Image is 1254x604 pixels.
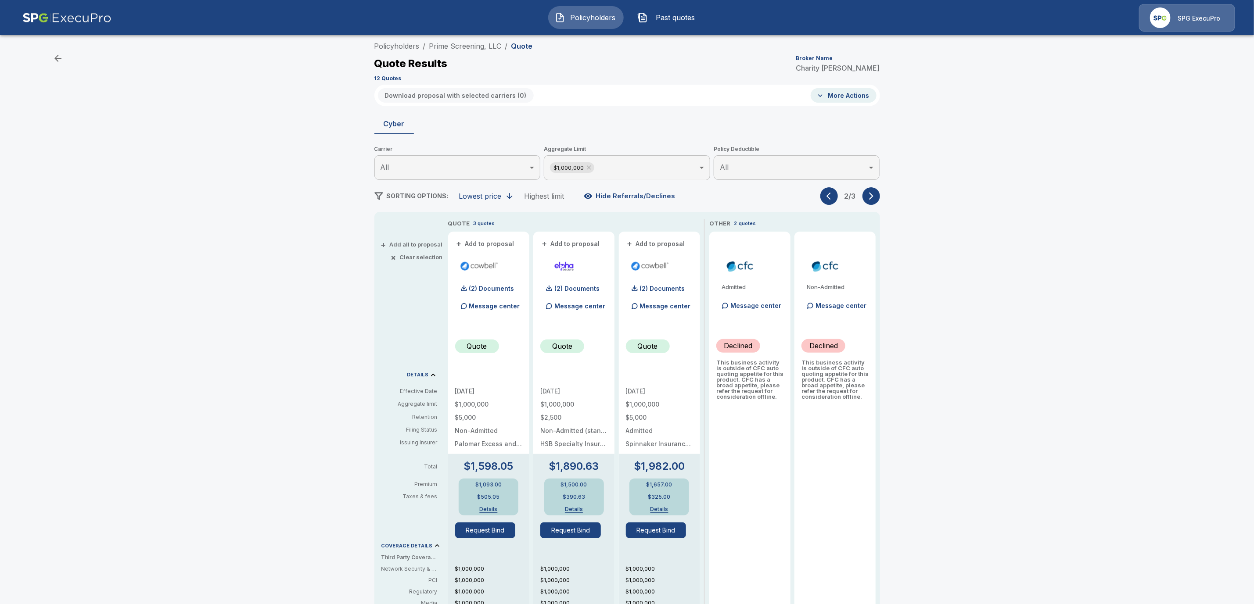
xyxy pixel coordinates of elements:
[381,543,433,548] p: COVERAGE DETAILS
[381,565,438,573] p: Network Security & Privacy Liability: Third party liability costs
[455,588,529,596] p: $1,000,000
[626,522,693,538] span: Request Bind
[455,428,522,434] p: Non-Admitted
[555,12,565,23] img: Policyholders Icon
[638,341,658,351] p: Quote
[459,260,499,273] img: cowbellp250
[381,494,445,499] p: Taxes & fees
[540,239,602,249] button: +Add to proposal
[381,413,438,421] p: Retention
[796,56,833,61] p: Broker Name
[626,388,693,394] p: [DATE]
[552,341,572,351] p: Quote
[381,588,438,596] p: Regulatory: In case you're fined by regulators (e.g., for breaching consumer privacy)
[540,441,607,447] p: HSB Specialty Insurance Company: rated "A++" by A.M. Best (20%), AXIS Surplus Insurance Company: ...
[540,415,607,421] p: $2,500
[544,260,585,273] img: elphacyberstandard
[381,387,438,395] p: Effective Date
[554,286,600,292] p: (2) Documents
[540,588,614,596] p: $1,000,000
[429,42,502,50] a: Prime Screening, LLC
[626,565,700,573] p: $1,000,000
[549,461,599,472] p: $1,890.63
[648,494,671,500] p: $325.00
[626,415,693,421] p: $5,000
[811,88,877,103] button: More Actions
[651,12,700,23] span: Past quotes
[456,241,462,247] span: +
[423,41,426,51] li: /
[626,401,693,407] p: $1,000,000
[569,12,617,23] span: Policyholders
[631,6,706,29] button: Past quotes IconPast quotes
[642,507,677,512] button: Details
[637,12,648,23] img: Past quotes Icon
[505,41,508,51] li: /
[720,260,761,273] img: cfccyberadmitted
[381,242,386,247] span: +
[550,162,594,173] div: $1,000,000
[548,6,624,29] button: Policyholders IconPolicyholders
[801,360,869,400] p: This business activity is outside of CFC auto quoting appetite for this product. CFC has a broad ...
[378,88,534,103] button: Download proposal with selected carriers (0)
[716,360,783,400] p: This business activity is outside of CFC auto quoting appetite for this product. CFC has a broad ...
[540,401,607,407] p: $1,000,000
[540,388,607,394] p: [DATE]
[455,441,522,447] p: Palomar Excess and Surplus Insurance Company NAIC# 16754 (A.M. Best A (Excellent), X Rated)
[455,522,516,538] button: Request Bind
[626,428,693,434] p: Admitted
[841,193,859,200] p: 2 / 3
[626,588,700,596] p: $1,000,000
[805,260,846,273] img: cfccyber
[540,428,607,434] p: Non-Admitted (standard)
[809,340,838,351] p: Declined
[455,522,522,538] span: Request Bind
[563,494,585,500] p: $390.63
[381,482,445,487] p: Premium
[471,507,506,512] button: Details
[629,260,670,273] img: cowbellp100
[387,192,449,200] span: SORTING OPTIONS:
[467,341,487,351] p: Quote
[626,239,687,249] button: +Add to proposal
[724,340,752,351] p: Declined
[407,372,429,377] p: DETAILS
[393,254,443,260] button: ×Clear selection
[464,461,514,472] p: $1,598.05
[626,576,700,584] p: $1,000,000
[540,565,614,573] p: $1,000,000
[455,239,517,249] button: +Add to proposal
[381,439,438,447] p: Issuing Insurer
[796,64,880,71] p: Charity [PERSON_NAME]
[582,188,679,204] button: Hide Referrals/Declines
[544,145,710,154] span: Aggregate Limit
[739,220,756,227] p: quotes
[1139,4,1235,32] a: Agency IconSPG ExecuPro
[459,192,502,200] div: Lowest price
[455,576,529,584] p: $1,000,000
[448,219,470,228] p: QUOTE
[455,401,522,407] p: $1,000,000
[374,113,414,134] button: Cyber
[720,163,729,172] span: All
[540,522,601,538] button: Request Bind
[550,163,587,173] span: $1,000,000
[640,286,685,292] p: (2) Documents
[807,284,869,290] p: Non-Admitted
[391,254,396,260] span: ×
[374,76,402,81] p: 12 Quotes
[381,576,438,584] p: PCI: Covers fines or penalties imposed by banks or credit card companies
[374,58,448,69] p: Quote Results
[714,145,880,154] span: Policy Deductible
[381,426,438,434] p: Filing Status
[1178,14,1220,23] p: SPG ExecuPro
[816,301,866,310] p: Message center
[554,301,605,311] p: Message center
[383,242,443,247] button: +Add all to proposal
[455,415,522,421] p: $5,000
[647,482,672,487] p: $1,657.00
[1150,7,1171,28] img: Agency Icon
[540,576,614,584] p: $1,000,000
[455,565,529,573] p: $1,000,000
